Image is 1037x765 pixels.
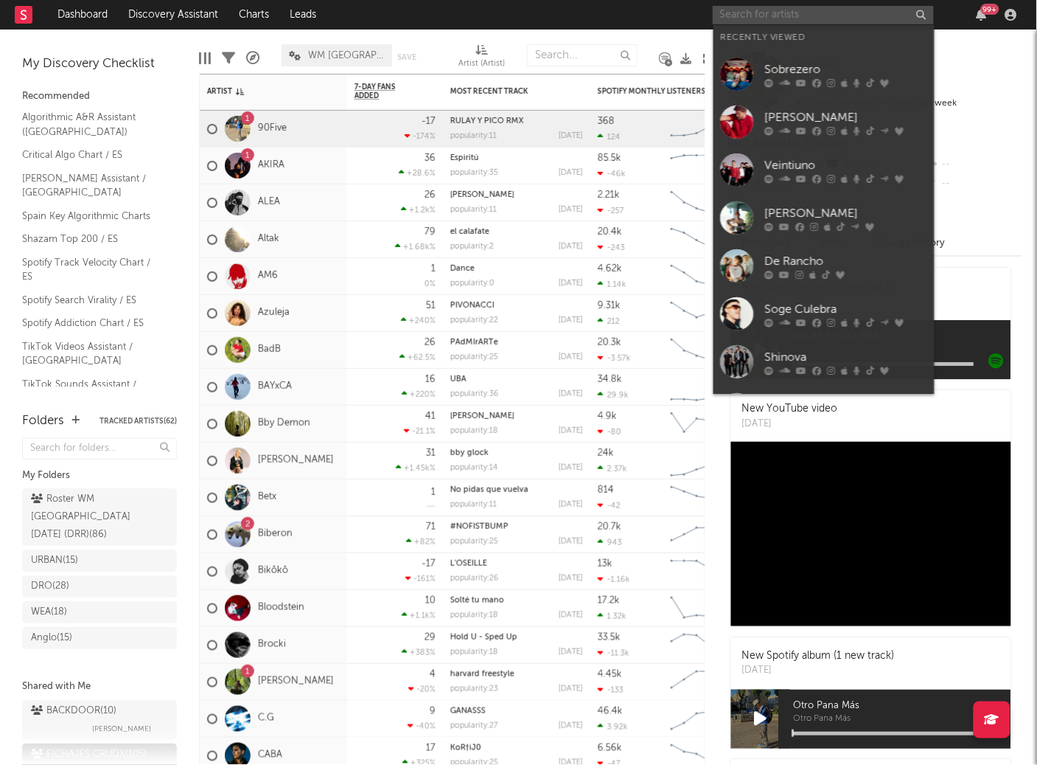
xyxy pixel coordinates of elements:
div: [DATE] [559,501,583,509]
div: popularity: 26 [450,575,499,583]
div: [DATE] [559,280,583,288]
svg: Chart title [664,701,730,738]
div: +1.68k % [395,242,436,252]
a: Spotify Search Virality / ES [22,292,162,308]
a: Hold U - Sped Up [450,634,517,642]
div: -- [924,174,1022,193]
div: -243 [598,243,625,252]
button: Save [397,53,416,61]
svg: Chart title [664,295,730,332]
div: popularity: 18 [450,427,498,435]
a: [PERSON_NAME] [450,412,514,420]
a: UBA [450,375,467,384]
div: 2.21k [598,190,620,200]
a: AKIRA [258,159,284,172]
div: 212 [598,316,620,326]
div: [DATE] [559,648,583,657]
div: -11.3k [598,648,629,658]
a: Anglo(15) [22,627,177,649]
svg: Chart title [664,406,730,443]
div: [DATE] [559,132,583,140]
div: [DATE] [559,206,583,214]
a: Roster WM [GEOGRAPHIC_DATA] [DATE] (DRR)(86) [22,488,177,546]
a: De Rancho [713,242,935,290]
a: No pidas que vuelva [450,486,528,494]
div: 814 [598,485,614,495]
div: 46.4k [598,707,623,716]
div: Veintiuno [765,156,927,174]
span: [PERSON_NAME] [92,720,151,738]
a: [PERSON_NAME] [713,194,935,242]
div: 1 [431,264,436,274]
a: Biberon [258,528,293,541]
div: 26 [425,338,436,347]
div: Anglo ( 15 ) [31,629,72,647]
a: Brocki [258,639,286,651]
div: No pidas que vuelva [450,486,583,494]
div: Filters [222,37,235,80]
a: Bloodstein [258,602,304,615]
div: [DATE] [559,390,583,398]
div: 9.31k [598,301,621,311]
div: A&R Pipeline [246,37,259,80]
div: -46k [598,169,626,179]
div: popularity: 11 [450,132,497,140]
div: 4.45k [598,670,622,679]
div: 16 [425,375,436,384]
div: popularity: 0 [450,280,495,288]
svg: Chart title [664,184,730,221]
a: BACKDOOR(10)[PERSON_NAME] [22,700,177,740]
div: popularity: 18 [450,648,498,657]
a: GANASSS [450,707,486,716]
div: bby glock [450,449,583,457]
a: [PERSON_NAME] [258,676,334,688]
a: Shazam Top 200 / ES [22,231,162,247]
div: [DATE] [559,538,583,546]
div: -21.1 % [404,426,436,436]
div: -133 [598,685,624,695]
a: Bby Demon [258,418,310,430]
a: [PERSON_NAME] [258,454,334,467]
a: L'OSEILLE [450,560,487,568]
svg: Chart title [664,111,730,148]
a: Critical Algo Chart / ES [22,147,162,163]
div: 31 [426,449,436,458]
div: [DATE] [559,243,583,251]
div: 4.9k [598,412,617,421]
input: Search... [527,44,638,66]
a: Spotify Track Velocity Chart / ES [22,255,162,285]
div: Dance [450,265,583,273]
a: BAYxCA [258,381,292,393]
div: popularity: 36 [450,390,499,398]
div: [DATE] [559,575,583,583]
svg: Chart title [664,221,730,258]
a: RULAY Y PICO RMX [450,117,524,125]
div: Recently Viewed [721,29,927,46]
a: PIVONACCI [450,302,495,310]
div: #NOFISTBUMP [450,523,583,531]
div: Shinova [765,348,927,366]
div: Artist [207,87,318,96]
div: -80 [598,427,621,437]
svg: Chart title [664,258,730,295]
div: -161 % [405,574,436,584]
div: popularity: 23 [450,685,498,693]
div: BACKDOOR ( 10 ) [31,702,116,720]
a: #NOFISTBUMP [450,523,509,531]
a: [PERSON_NAME] [450,191,514,199]
div: popularity: 35 [450,169,498,177]
div: Most Recent Track [450,87,561,96]
a: 90Five [258,122,287,135]
div: +1.45k % [396,463,436,473]
div: -3.57k [598,353,631,363]
a: BadB [258,344,281,356]
div: Spotify Monthly Listeners [598,87,708,96]
div: FICHAJES CRUDX ( 105 ) [31,746,147,764]
svg: Chart title [664,664,730,701]
div: popularity: 11 [450,501,497,509]
div: Artist (Artist) [458,55,505,73]
div: 1.32k [598,612,626,621]
a: Fito y Fitipaldis [713,386,935,434]
a: el calafate [450,228,489,236]
div: [DATE] [559,464,583,472]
